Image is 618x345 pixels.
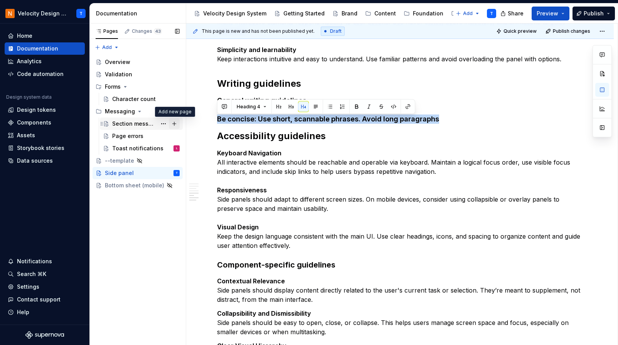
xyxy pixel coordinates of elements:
[17,144,64,152] div: Storybook stories
[5,129,85,141] a: Assets
[17,296,61,303] div: Contact support
[17,270,46,278] div: Search ⌘K
[217,310,311,317] strong: Collapsibility and Dismissibility
[5,55,85,67] a: Analytics
[5,104,85,116] a: Design tokens
[17,283,39,291] div: Settings
[490,10,493,17] div: T
[5,293,85,306] button: Contact support
[5,68,85,80] a: Code automation
[102,44,112,50] span: Add
[105,58,130,66] div: Overview
[93,68,183,81] a: Validation
[5,268,85,280] button: Search ⌘K
[5,9,15,18] img: bb28370b-b938-4458-ba0e-c5bddf6d21d4.png
[154,28,162,34] span: 43
[5,142,85,154] a: Storybook stories
[217,276,583,304] p: Side panels should display content directly related to the user's current task or selection. They...
[5,281,85,293] a: Settings
[532,7,569,20] button: Preview
[217,309,583,337] p: Side panels should be easy to open, close, or collapse. This helps users manage screen space and ...
[5,30,85,42] a: Home
[17,45,58,52] div: Documentation
[217,77,583,90] h2: Writing guidelines
[453,8,482,19] button: Add
[217,260,335,269] strong: Component-specific guidelines
[463,10,473,17] span: Add
[112,145,163,152] div: Toast notifications
[217,46,296,54] strong: Simplicity and learnability
[93,56,183,68] a: Overview
[93,179,183,192] a: Bottom sheet (mobile)
[25,331,64,339] a: Supernova Logo
[105,108,135,115] div: Messaging
[413,10,443,17] div: Foundation
[497,7,529,20] button: Share
[543,26,594,37] button: Publish changes
[6,94,52,100] div: Design system data
[401,7,446,20] a: Foundation
[553,28,590,34] span: Publish changes
[217,96,583,124] h4: General writing guidelines Be concise: Use short, scannable phrases. Avoid long paragraphs
[584,10,604,17] span: Publish
[155,107,195,117] div: Add new page
[93,56,183,192] div: Page tree
[2,5,88,22] button: Velocity Design System by NAVEXT
[105,71,132,78] div: Validation
[330,28,342,34] span: Draft
[494,26,540,37] button: Quick preview
[17,131,35,139] div: Assets
[105,169,134,177] div: Side panel
[17,32,32,40] div: Home
[5,155,85,167] a: Data sources
[374,10,396,17] div: Content
[112,120,157,128] div: Section message
[283,10,325,17] div: Getting Started
[112,95,156,103] div: Character count
[17,308,29,316] div: Help
[217,277,285,285] strong: Contextual Relevance
[202,28,315,34] span: This page is new and has not been published yet.
[17,119,51,126] div: Components
[100,142,183,155] a: Toast notificationsL
[17,57,42,65] div: Analytics
[105,157,134,165] div: --template
[17,157,53,165] div: Data sources
[93,42,121,53] button: Add
[93,105,183,118] div: Messaging
[17,70,64,78] div: Code automation
[100,130,183,142] a: Page errors
[508,10,524,17] span: Share
[100,93,183,105] a: Character count
[132,28,162,34] div: Changes
[100,118,183,130] a: Section message
[271,7,328,20] a: Getting Started
[79,10,83,17] div: T
[191,7,269,20] a: Velocity Design System
[537,10,558,17] span: Preview
[217,149,281,157] strong: Keyboard Navigation
[191,6,452,21] div: Page tree
[17,106,56,114] div: Design tokens
[203,10,266,17] div: Velocity Design System
[17,257,52,265] div: Notifications
[342,10,357,17] div: Brand
[105,83,121,91] div: Forms
[329,7,360,20] a: Brand
[362,7,399,20] a: Content
[176,145,177,152] div: L
[18,10,67,17] div: Velocity Design System by NAVEX
[96,10,183,17] div: Documentation
[573,7,615,20] button: Publish
[217,148,583,250] p: All interactive elements should be reachable and operable via keyboard. Maintain a logical focus ...
[112,132,143,140] div: Page errors
[503,28,537,34] span: Quick preview
[5,42,85,55] a: Documentation
[5,306,85,318] button: Help
[93,155,183,167] a: --template
[217,186,267,194] strong: Responsiveness
[93,167,183,179] a: Side panelT
[5,116,85,129] a: Components
[217,130,583,142] h2: Accessibility guidelines
[217,223,259,231] strong: Visual Design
